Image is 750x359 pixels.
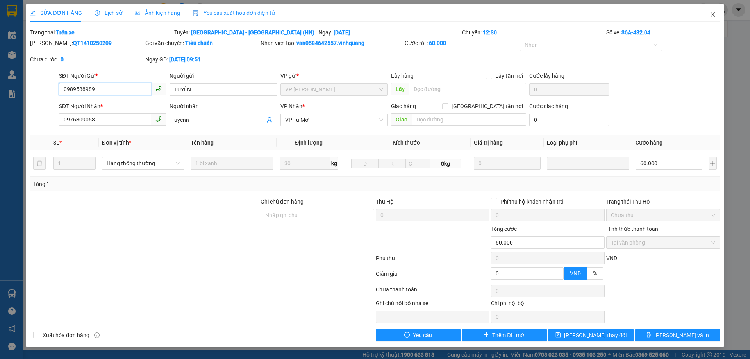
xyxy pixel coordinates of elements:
[33,157,46,170] button: delete
[135,10,140,16] span: picture
[107,157,180,169] span: Hàng thông thường
[261,198,304,205] label: Ghi chú đơn hàng
[492,331,525,339] span: Thêm ĐH mới
[564,331,627,339] span: [PERSON_NAME] thay đổi
[261,39,403,47] div: Nhân viên tạo:
[570,270,581,277] span: VND
[529,114,609,126] input: Cước giao hàng
[266,117,273,123] span: user-add
[170,71,277,80] div: Người gửi
[448,102,526,111] span: [GEOGRAPHIC_DATA] tận nơi
[135,10,180,16] span: Ảnh kiện hàng
[409,83,526,95] input: Dọc đường
[295,139,323,146] span: Định lượng
[30,39,144,47] div: [PERSON_NAME]:
[94,332,100,338] span: info-circle
[193,10,275,16] span: Yêu cầu xuất hóa đơn điện tử
[102,139,131,146] span: Đơn vị tính
[261,209,374,221] input: Ghi chú đơn hàng
[497,197,567,206] span: Phí thu hộ khách nhận trả
[351,159,379,168] input: D
[529,83,609,96] input: Cước lấy hàng
[405,159,430,168] input: C
[30,10,82,16] span: SỬA ĐƠN HÀNG
[484,332,489,338] span: plus
[710,11,716,18] span: close
[462,329,547,341] button: plusThêm ĐH mới
[285,84,383,95] span: VP QUANG TRUNG
[56,29,75,36] b: Trên xe
[296,40,364,46] b: van0584642557.vinhquang
[555,332,561,338] span: save
[155,116,162,122] span: phone
[185,40,213,46] b: Tiêu chuẩn
[53,139,59,146] span: SL
[59,71,166,80] div: SĐT Người Gửi
[191,139,214,146] span: Tên hàng
[33,180,289,188] div: Tổng: 1
[145,39,259,47] div: Gói vận chuyển:
[330,157,338,170] span: kg
[61,56,64,63] b: 0
[709,157,717,170] button: plus
[413,331,432,339] span: Yêu cầu
[376,329,461,341] button: exclamation-circleYêu cầu
[59,102,166,111] div: SĐT Người Nhận
[95,10,122,16] span: Lịch sử
[191,29,314,36] b: [GEOGRAPHIC_DATA] - [GEOGRAPHIC_DATA] (HN)
[391,113,412,126] span: Giao
[636,139,662,146] span: Cước hàng
[621,29,650,36] b: 36A-482.04
[483,29,497,36] b: 12:30
[393,139,420,146] span: Kích thước
[430,159,461,168] span: 0kg
[391,103,416,109] span: Giao hàng
[606,226,658,232] label: Hình thức thanh toán
[461,28,605,37] div: Chuyến:
[173,28,318,37] div: Tuyến:
[73,40,112,46] b: QT1410250209
[606,255,617,261] span: VND
[193,10,199,16] img: icon
[285,114,383,126] span: VP Tú Mỡ
[145,55,259,64] div: Ngày GD:
[29,28,173,37] div: Trạng thái:
[155,86,162,92] span: phone
[375,285,490,299] div: Chưa thanh toán
[334,29,350,36] b: [DATE]
[474,157,540,170] input: 0
[529,103,568,109] label: Cước giao hàng
[611,209,715,221] span: Chưa thu
[404,332,410,338] span: exclamation-circle
[376,198,394,205] span: Thu Hộ
[646,332,651,338] span: printer
[606,197,720,206] div: Trạng thái Thu Hộ
[635,329,720,341] button: printer[PERSON_NAME] và In
[280,71,388,80] div: VP gửi
[491,226,517,232] span: Tổng cước
[191,157,273,170] input: VD: Bàn, Ghế
[39,331,93,339] span: Xuất hóa đơn hàng
[391,83,409,95] span: Lấy
[611,237,715,248] span: Tại văn phòng
[529,73,564,79] label: Cước lấy hàng
[280,103,302,109] span: VP Nhận
[544,135,633,150] th: Loại phụ phí
[95,10,100,16] span: clock-circle
[605,28,721,37] div: Số xe:
[375,270,490,283] div: Giảm giá
[169,56,201,63] b: [DATE] 09:51
[318,28,462,37] div: Ngày:
[412,113,526,126] input: Dọc đường
[593,270,597,277] span: %
[548,329,633,341] button: save[PERSON_NAME] thay đổi
[375,254,490,268] div: Phụ thu
[429,40,446,46] b: 60.000
[170,102,277,111] div: Người nhận
[30,55,144,64] div: Chưa cước :
[492,71,526,80] span: Lấy tận nơi
[474,139,503,146] span: Giá trị hàng
[376,299,489,311] div: Ghi chú nội bộ nhà xe
[405,39,518,47] div: Cước rồi :
[491,299,605,311] div: Chi phí nội bộ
